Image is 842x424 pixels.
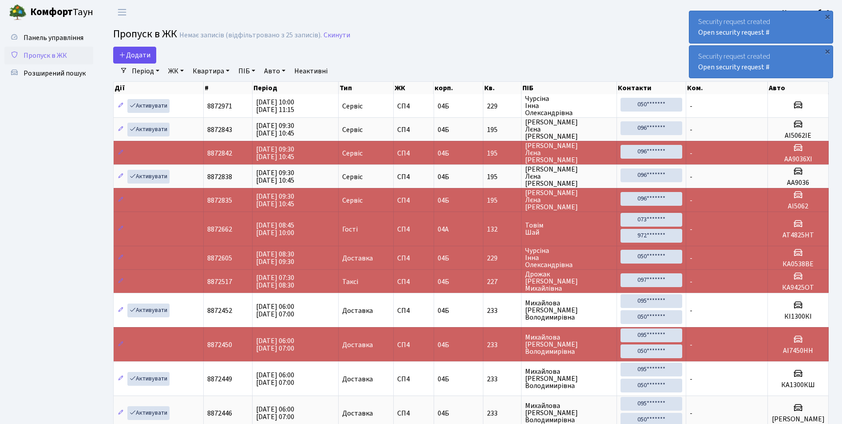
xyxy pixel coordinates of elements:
[438,277,449,287] span: 04Б
[342,255,373,262] span: Доставка
[690,253,692,263] span: -
[617,82,686,94] th: Контакти
[4,47,93,64] a: Пропуск в ЖК
[782,8,831,17] b: Консьєрж б. 4.
[434,82,483,94] th: корп.
[438,408,449,418] span: 04Б
[113,47,156,64] a: Додати
[127,304,170,317] a: Активувати
[342,103,363,110] span: Сервіс
[256,336,294,353] span: [DATE] 06:00 [DATE] 07:00
[127,406,170,420] a: Активувати
[487,150,517,157] span: 195
[690,340,692,350] span: -
[771,155,825,164] h5: АА9036ХІ
[207,148,232,158] span: 8872842
[689,46,833,78] div: Security request created
[207,306,232,316] span: 8872452
[525,119,613,140] span: [PERSON_NAME] Лєна [PERSON_NAME]
[127,170,170,184] a: Активувати
[189,64,233,79] a: Квартира
[771,179,825,187] h5: АА9036
[256,97,294,115] span: [DATE] 10:00 [DATE] 11:15
[397,278,430,285] span: СП4
[256,168,294,185] span: [DATE] 09:30 [DATE] 10:45
[207,125,232,135] span: 8872843
[397,197,430,204] span: СП4
[771,260,825,268] h5: КА0538ВЕ
[207,253,232,263] span: 8872605
[690,172,692,182] span: -
[256,121,294,138] span: [DATE] 09:30 [DATE] 10:45
[114,82,204,94] th: Дії
[9,4,27,21] img: logo.png
[256,404,294,422] span: [DATE] 06:00 [DATE] 07:00
[690,374,692,384] span: -
[690,125,692,135] span: -
[397,126,430,133] span: СП4
[438,306,449,316] span: 04Б
[113,26,177,42] span: Пропуск в ЖК
[438,196,449,205] span: 04Б
[111,5,133,20] button: Переключити навігацію
[487,226,517,233] span: 132
[256,144,294,162] span: [DATE] 09:30 [DATE] 10:45
[782,7,831,18] a: Консьєрж б. 4.
[487,278,517,285] span: 227
[256,273,294,290] span: [DATE] 07:30 [DATE] 08:30
[823,47,832,56] div: ×
[487,341,517,348] span: 233
[698,62,770,72] a: Open security request #
[24,33,83,43] span: Панель управління
[525,95,613,116] span: Чурсіна Інна Олександрівна
[165,64,187,79] a: ЖК
[525,334,613,355] span: Михайлова [PERSON_NAME] Володимирівна
[487,307,517,314] span: 233
[207,224,232,234] span: 8872662
[686,82,768,94] th: Ком.
[438,224,449,234] span: 04А
[487,197,517,204] span: 195
[690,196,692,205] span: -
[771,284,825,292] h5: КА9425ОТ
[207,196,232,205] span: 8872835
[487,126,517,133] span: 195
[207,101,232,111] span: 8872971
[256,220,294,238] span: [DATE] 08:45 [DATE] 10:00
[256,302,294,319] span: [DATE] 06:00 [DATE] 07:00
[30,5,93,20] span: Таун
[771,347,825,355] h5: АІ7450НН
[690,277,692,287] span: -
[324,31,350,40] a: Скинути
[525,166,613,187] span: [PERSON_NAME] Лєна [PERSON_NAME]
[397,150,430,157] span: СП4
[525,142,613,164] span: [PERSON_NAME] Лєна [PERSON_NAME]
[342,376,373,383] span: Доставка
[342,126,363,133] span: Сервіс
[525,247,613,268] span: Чурсіна Інна Олександрівна
[339,82,394,94] th: Тип
[525,402,613,424] span: Михайлова [PERSON_NAME] Володимирівна
[342,278,358,285] span: Таксі
[771,415,825,424] h5: [PERSON_NAME]
[690,306,692,316] span: -
[487,410,517,417] span: 233
[397,307,430,314] span: СП4
[179,31,322,40] div: Немає записів (відфільтровано з 25 записів).
[4,64,93,82] a: Розширений пошук
[342,150,363,157] span: Сервіс
[256,249,294,267] span: [DATE] 08:30 [DATE] 09:30
[487,376,517,383] span: 233
[207,374,232,384] span: 8872449
[128,64,163,79] a: Період
[397,173,430,180] span: СП4
[438,374,449,384] span: 04Б
[768,82,829,94] th: Авто
[525,368,613,389] span: Михайлова [PERSON_NAME] Володимирівна
[24,51,67,60] span: Пропуск в ЖК
[689,11,833,43] div: Security request created
[525,271,613,292] span: Дрожак [PERSON_NAME] Михайлівна
[397,226,430,233] span: СП4
[771,202,825,211] h5: АІ5062
[24,68,86,78] span: Розширений пошук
